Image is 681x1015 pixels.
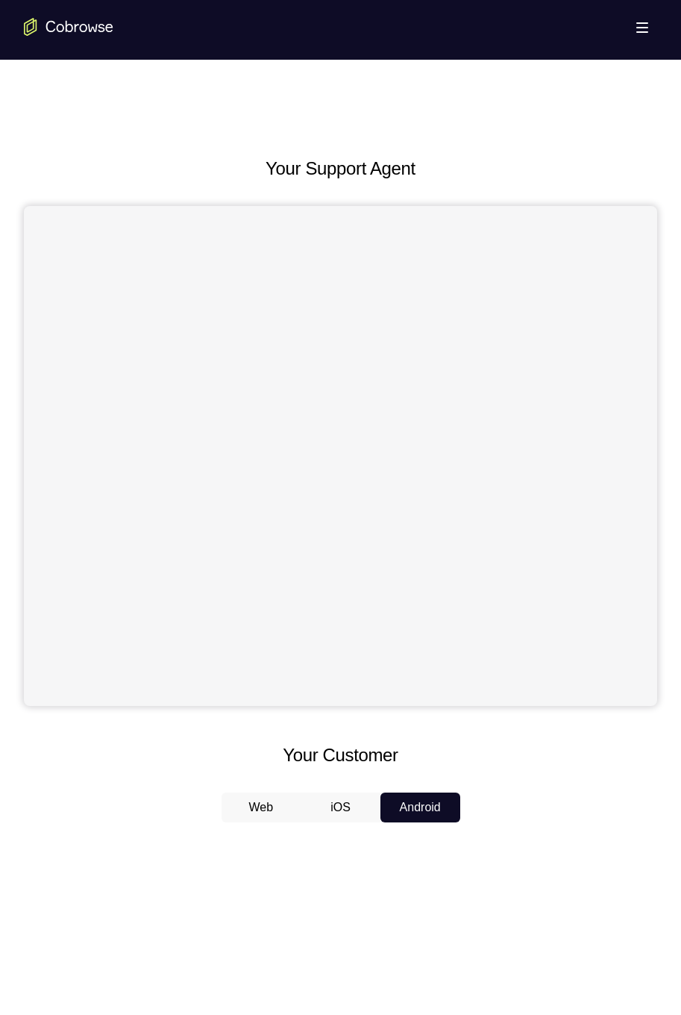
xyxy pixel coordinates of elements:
button: Web [222,793,301,822]
iframe: Agent [24,206,657,706]
button: iOS [301,793,380,822]
h2: Your Customer [24,742,657,769]
h2: Your Support Agent [24,155,657,182]
a: Go to the home page [24,18,113,36]
button: Android [380,793,460,822]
